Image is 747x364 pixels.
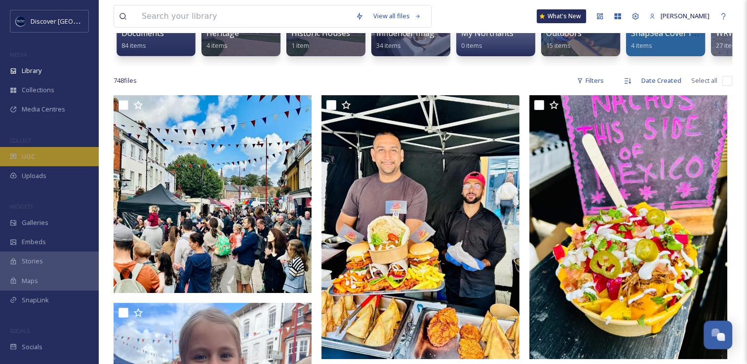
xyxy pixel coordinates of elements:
[461,28,513,38] span: My Northants
[22,171,46,181] span: Uploads
[546,28,582,38] span: Outdoors
[16,16,26,26] img: Untitled%20design%20%282%29.png
[644,6,714,26] a: [PERSON_NAME]
[636,71,686,90] div: Date Created
[631,28,708,38] span: SnapSea Cover Icons
[661,11,709,20] span: [PERSON_NAME]
[546,41,571,50] span: 15 items
[704,321,732,349] button: Open Chat
[114,76,137,85] span: 748 file s
[22,256,43,266] span: Stories
[121,28,164,38] span: Documents
[368,6,426,26] a: View all files
[206,28,239,38] span: Heritage
[529,95,727,359] img: Daventry Heritage Open Days and Foodies Market 2025 (9).jpg
[631,41,652,50] span: 4 items
[572,71,609,90] div: Filters
[10,203,33,210] span: WIDGETS
[114,95,312,293] img: Daventry Heritage Open Days and Foodies Market 2025 (11).jpg
[461,41,482,50] span: 0 items
[121,41,146,50] span: 84 items
[10,51,27,58] span: MEDIA
[10,327,30,334] span: SOCIALS
[22,66,41,75] span: Library
[22,342,42,352] span: Socials
[321,95,519,359] img: Daventry Heritage Open Days and Foodies Market 2025 (10).jpg
[22,276,38,286] span: Maps
[291,41,309,50] span: 1 item
[376,28,485,38] span: Influencer Images and Videos
[206,41,228,50] span: 4 items
[22,152,35,161] span: UGC
[22,85,54,95] span: Collections
[716,41,741,50] span: 27 items
[291,28,350,38] span: Historic Houses
[691,76,717,85] span: Select all
[31,16,120,26] span: Discover [GEOGRAPHIC_DATA]
[10,137,31,144] span: COLLECT
[137,5,351,27] input: Search your library
[22,295,49,305] span: SnapLink
[376,41,401,50] span: 34 items
[22,218,48,227] span: Galleries
[537,9,586,23] a: What's New
[22,237,46,247] span: Embeds
[22,105,65,114] span: Media Centres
